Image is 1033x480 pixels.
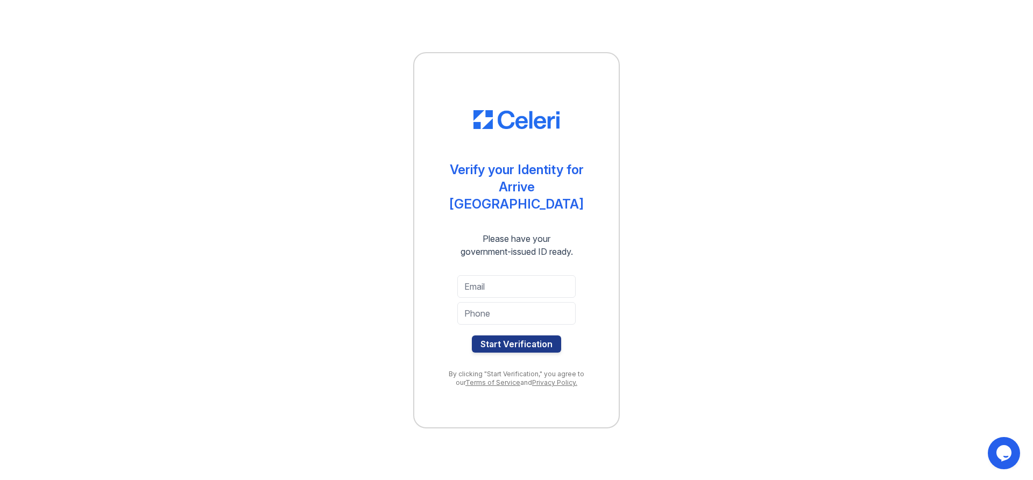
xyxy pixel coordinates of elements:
[436,370,597,387] div: By clicking "Start Verification," you agree to our and
[441,232,592,258] div: Please have your government-issued ID ready.
[473,110,560,130] img: CE_Logo_Blue-a8612792a0a2168367f1c8372b55b34899dd931a85d93a1a3d3e32e68fde9ad4.png
[457,275,576,298] input: Email
[532,378,577,386] a: Privacy Policy.
[988,437,1022,469] iframe: chat widget
[457,302,576,325] input: Phone
[436,161,597,213] div: Verify your Identity for Arrive [GEOGRAPHIC_DATA]
[465,378,520,386] a: Terms of Service
[472,335,561,353] button: Start Verification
